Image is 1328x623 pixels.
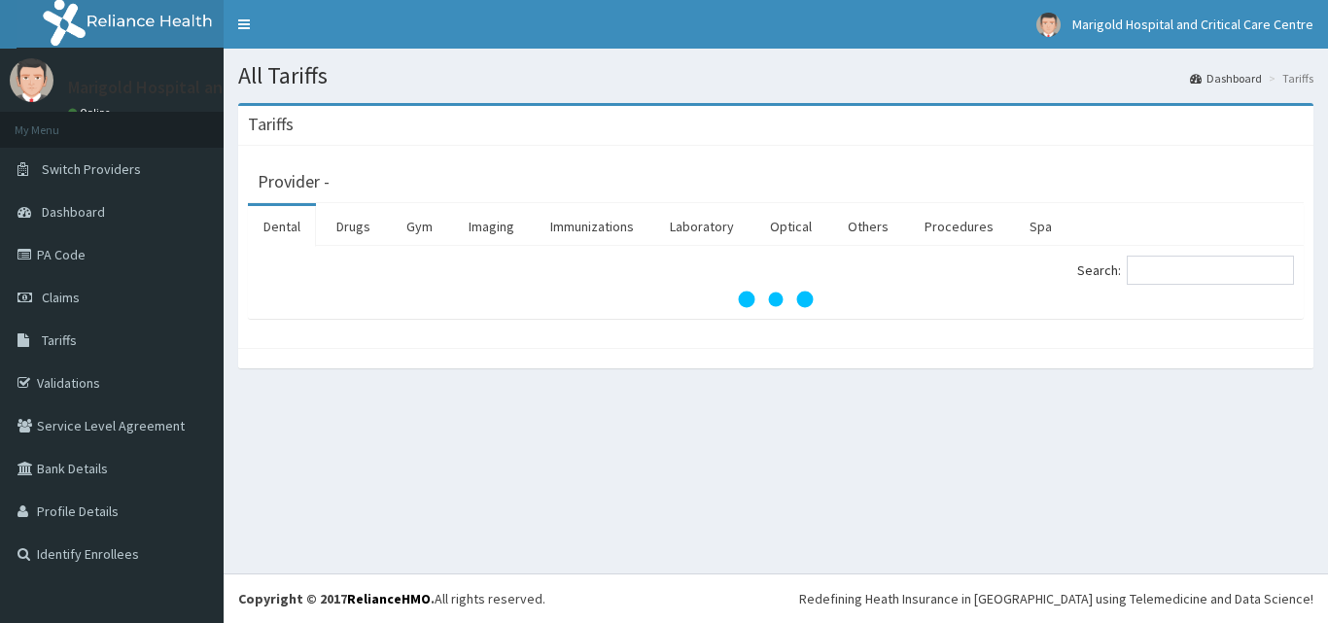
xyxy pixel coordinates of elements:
[10,58,53,102] img: User Image
[42,203,105,221] span: Dashboard
[258,173,330,190] h3: Provider -
[832,206,904,247] a: Others
[42,160,141,178] span: Switch Providers
[224,573,1328,623] footer: All rights reserved.
[248,206,316,247] a: Dental
[347,590,431,607] a: RelianceHMO
[909,206,1009,247] a: Procedures
[654,206,750,247] a: Laboratory
[391,206,448,247] a: Gym
[1036,13,1061,37] img: User Image
[799,589,1313,608] div: Redefining Heath Insurance in [GEOGRAPHIC_DATA] using Telemedicine and Data Science!
[754,206,827,247] a: Optical
[1190,70,1262,87] a: Dashboard
[453,206,530,247] a: Imaging
[1127,256,1294,285] input: Search:
[42,331,77,349] span: Tariffs
[1072,16,1313,33] span: Marigold Hospital and Critical Care Centre
[1077,256,1294,285] label: Search:
[248,116,294,133] h3: Tariffs
[1014,206,1067,247] a: Spa
[321,206,386,247] a: Drugs
[42,289,80,306] span: Claims
[1264,70,1313,87] li: Tariffs
[238,63,1313,88] h1: All Tariffs
[535,206,649,247] a: Immunizations
[68,79,384,96] p: Marigold Hospital and Critical Care Centre
[238,590,435,607] strong: Copyright © 2017 .
[737,260,815,338] svg: audio-loading
[68,106,115,120] a: Online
